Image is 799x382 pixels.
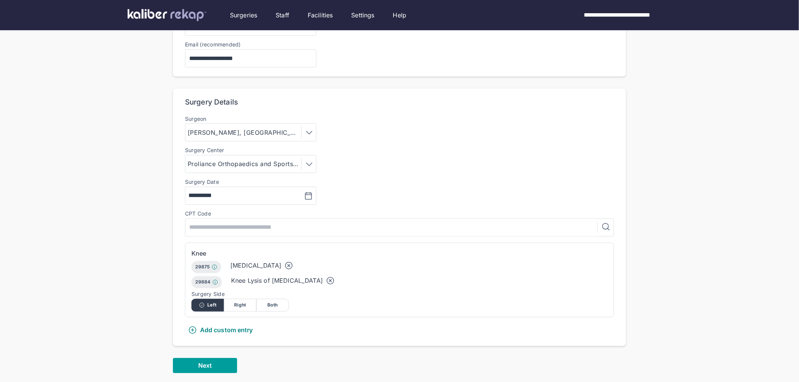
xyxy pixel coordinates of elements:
[185,148,316,154] label: Surgery Center
[173,358,237,373] button: Next
[128,9,207,21] img: kaliber labs logo
[224,299,256,312] div: Right
[185,116,316,122] label: Surgeon
[191,299,224,312] div: Left
[231,276,323,285] div: Knee Lysis of [MEDICAL_DATA]
[256,299,289,312] div: Both
[185,41,241,48] label: Email (recommended)
[188,160,301,169] div: Proliance Orthopaedics and Sports Medicine
[198,362,212,370] span: Next
[188,128,301,137] div: [PERSON_NAME], [GEOGRAPHIC_DATA]
[191,276,222,288] div: 29884
[188,326,253,335] div: Add custom entry
[393,11,407,20] a: Help
[230,261,281,270] div: [MEDICAL_DATA]
[185,211,614,217] div: CPT Code
[352,11,375,20] a: Settings
[276,11,289,20] a: Staff
[211,264,217,270] img: Info.77c6ff0b.svg
[188,191,246,200] input: MM/DD/YYYY
[308,11,333,20] a: Facilities
[191,261,221,273] div: 29875
[212,279,218,285] img: Info.77c6ff0b.svg
[191,291,608,297] div: Surgery Side
[185,179,219,185] div: Surgery Date
[185,98,238,107] div: Surgery Details
[230,11,257,20] a: Surgeries
[191,249,608,258] div: Knee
